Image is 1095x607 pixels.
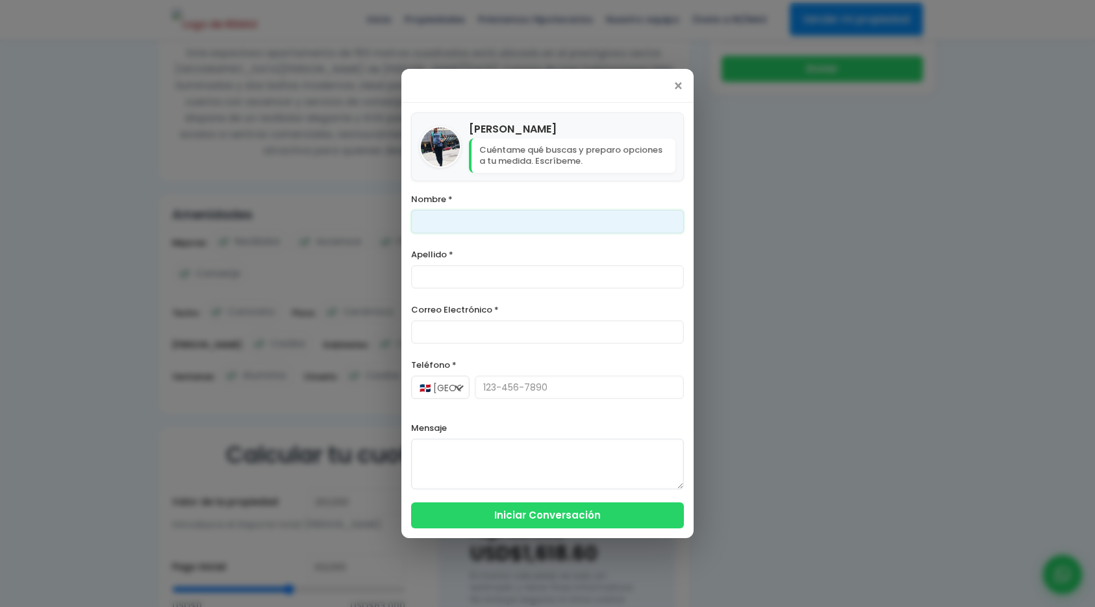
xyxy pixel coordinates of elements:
label: Correo Electrónico * [411,302,684,318]
label: Apellido * [411,246,684,263]
p: Cuéntame qué buscas y preparo opciones a tu medida. Escríbeme. [469,138,675,174]
button: Iniciar Conversación [411,502,684,528]
label: Nombre * [411,191,684,207]
h4: [PERSON_NAME] [469,121,675,137]
input: 123-456-7890 [475,376,684,399]
img: Abigail Rodríguez [421,127,460,166]
span: × [673,79,684,94]
label: Mensaje [411,420,684,436]
label: Teléfono * [411,357,684,373]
